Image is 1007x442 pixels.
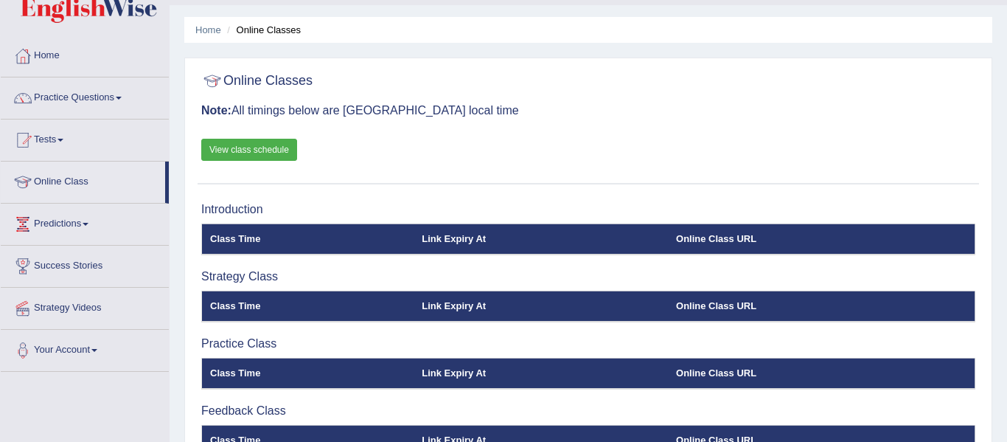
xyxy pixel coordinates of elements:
h3: Introduction [201,203,975,216]
h3: Practice Class [201,337,975,351]
a: Predictions [1,204,169,241]
a: Success Stories [1,246,169,283]
th: Class Time [202,358,414,389]
a: Practice Questions [1,77,169,114]
a: Your Account [1,330,169,367]
h2: Online Classes [201,70,313,92]
a: Tests [1,120,169,156]
th: Online Class URL [668,358,975,389]
a: Strategy Videos [1,288,169,325]
h3: Feedback Class [201,404,975,418]
a: View class schedule [201,139,297,161]
a: Home [1,35,169,72]
a: Online Class [1,162,165,198]
th: Class Time [202,224,414,255]
th: Link Expiry At [414,291,668,322]
th: Online Class URL [668,224,975,255]
th: Link Expiry At [414,358,668,389]
th: Class Time [202,291,414,322]
b: Note: [201,104,231,117]
th: Link Expiry At [414,224,668,255]
h3: All timings below are [GEOGRAPHIC_DATA] local time [201,104,975,117]
a: Home [195,24,221,35]
h3: Strategy Class [201,270,975,283]
li: Online Classes [223,23,301,37]
th: Online Class URL [668,291,975,322]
